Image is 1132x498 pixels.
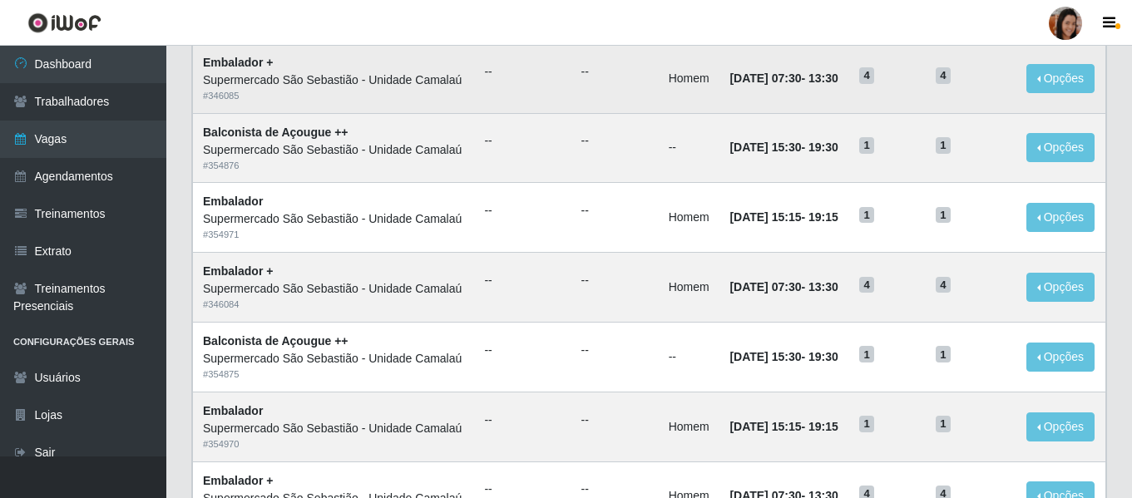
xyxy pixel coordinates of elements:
div: Supermercado São Sebastião - Unidade Camalaú [203,280,464,298]
td: Homem [659,253,720,323]
ul: -- [581,132,649,150]
strong: Balconista de Açougue ++ [203,126,348,139]
strong: - [729,420,838,433]
strong: Embalador [203,404,263,417]
strong: Embalador + [203,56,273,69]
strong: - [729,210,838,224]
ul: -- [484,272,561,289]
ul: -- [581,412,649,429]
div: Supermercado São Sebastião - Unidade Camalaú [203,210,464,228]
strong: - [729,141,838,154]
td: Homem [659,43,720,113]
span: 4 [936,277,951,293]
button: Opções [1026,343,1095,372]
span: 1 [859,416,874,432]
div: Supermercado São Sebastião - Unidade Camalaú [203,71,464,89]
strong: - [729,71,838,85]
div: # 354971 [203,228,464,242]
time: 13:30 [808,71,838,85]
ul: -- [581,202,649,219]
span: 1 [936,346,951,362]
button: Opções [1026,203,1095,232]
td: -- [659,322,720,392]
ul: -- [484,63,561,81]
time: [DATE] 15:15 [729,420,801,433]
ul: -- [581,481,649,498]
strong: Embalador + [203,264,273,278]
span: 4 [859,67,874,84]
strong: - [729,350,838,363]
img: CoreUI Logo [27,12,101,33]
time: [DATE] 15:30 [729,141,801,154]
div: Supermercado São Sebastião - Unidade Camalaú [203,420,464,437]
time: [DATE] 15:15 [729,210,801,224]
ul: -- [484,132,561,150]
div: # 354875 [203,367,464,382]
td: -- [659,113,720,183]
button: Opções [1026,273,1095,302]
ul: -- [581,63,649,81]
strong: Balconista de Açougue ++ [203,334,348,348]
button: Opções [1026,133,1095,162]
div: Supermercado São Sebastião - Unidade Camalaú [203,141,464,159]
div: # 346085 [203,89,464,103]
div: Supermercado São Sebastião - Unidade Camalaú [203,350,464,367]
time: [DATE] 07:30 [729,280,801,293]
div: # 346084 [203,298,464,312]
time: 19:15 [808,420,838,433]
time: [DATE] 07:30 [729,71,801,85]
span: 1 [936,137,951,154]
ul: -- [581,342,649,359]
button: Opções [1026,412,1095,441]
ul: -- [484,202,561,219]
strong: Embalador + [203,474,273,487]
ul: -- [581,272,649,289]
span: 4 [936,67,951,84]
span: 1 [859,346,874,362]
time: 19:30 [808,141,838,154]
time: [DATE] 15:30 [729,350,801,363]
time: 19:15 [808,210,838,224]
div: # 354970 [203,437,464,451]
div: # 354876 [203,159,464,173]
button: Opções [1026,64,1095,93]
td: Homem [659,183,720,253]
ul: -- [484,481,561,498]
td: Homem [659,392,720,461]
strong: Embalador [203,195,263,208]
span: 1 [936,416,951,432]
time: 13:30 [808,280,838,293]
ul: -- [484,412,561,429]
span: 1 [859,207,874,224]
span: 4 [859,277,874,293]
time: 19:30 [808,350,838,363]
ul: -- [484,342,561,359]
span: 1 [859,137,874,154]
strong: - [729,280,838,293]
span: 1 [936,207,951,224]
